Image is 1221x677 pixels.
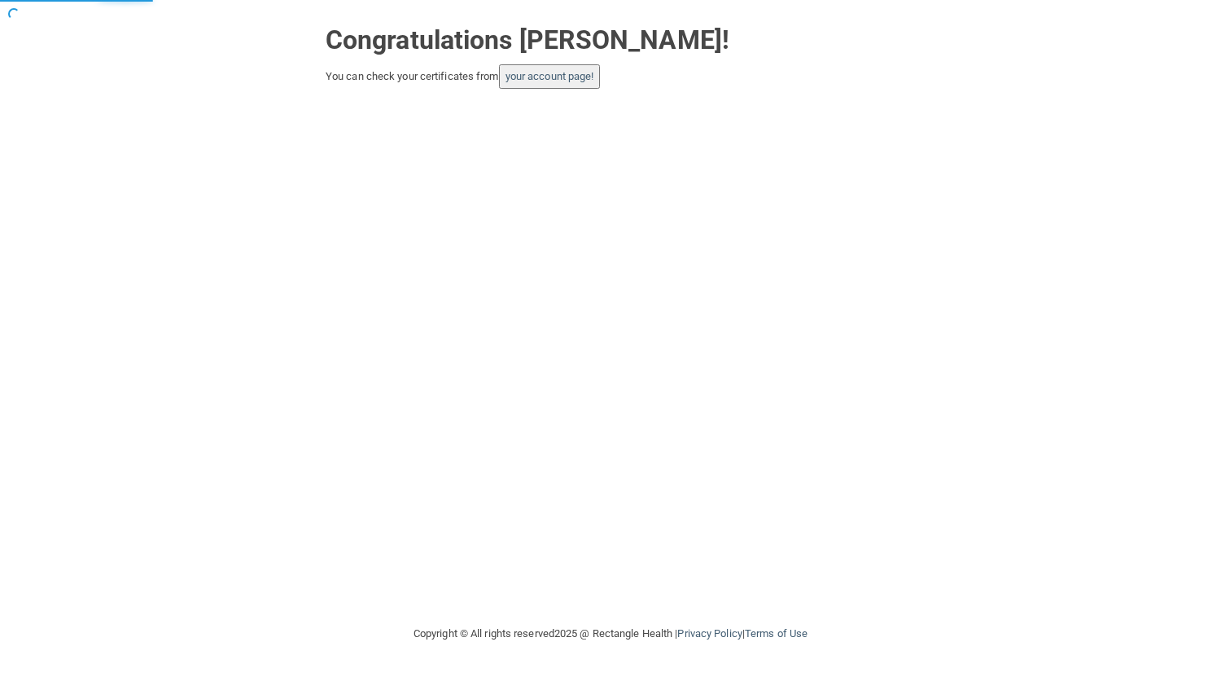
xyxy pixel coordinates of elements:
strong: Congratulations [PERSON_NAME]! [326,24,729,55]
a: Terms of Use [745,627,807,640]
button: your account page! [499,64,601,89]
a: Privacy Policy [677,627,742,640]
a: your account page! [505,70,594,82]
div: Copyright © All rights reserved 2025 @ Rectangle Health | | [313,608,908,660]
div: You can check your certificates from [326,64,895,89]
